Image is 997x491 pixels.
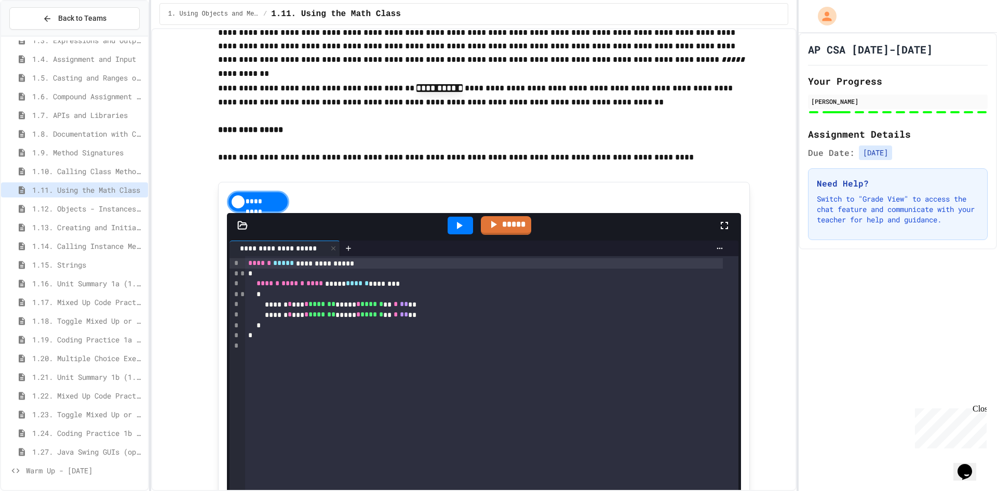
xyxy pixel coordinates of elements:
span: Back to Teams [58,13,106,24]
span: 1.11. Using the Math Class [32,184,144,195]
div: Chat with us now!Close [4,4,72,66]
span: 1.11. Using the Math Class [271,8,401,20]
span: 1.3. Expressions and Output [New] [32,35,144,46]
iframe: chat widget [953,449,987,481]
h3: Need Help? [817,177,979,190]
span: 1.23. Toggle Mixed Up or Write Code Practice 1b (1.7-1.15) [32,409,144,420]
span: 1.12. Objects - Instances of Classes [32,203,144,214]
span: 1.7. APIs and Libraries [32,110,144,121]
span: / [263,10,267,18]
span: Warm Up - [DATE] [26,465,144,476]
h1: AP CSA [DATE]-[DATE] [808,42,933,57]
span: 1.10. Calling Class Methods [32,166,144,177]
span: 1.18. Toggle Mixed Up or Write Code Practice 1.1-1.6 [32,315,144,326]
span: 1.15. Strings [32,259,144,270]
h2: Your Progress [808,74,988,88]
span: 1.21. Unit Summary 1b (1.7-1.15) [32,371,144,382]
span: 1.14. Calling Instance Methods [32,241,144,251]
span: 1.13. Creating and Initializing Objects: Constructors [32,222,144,233]
span: 1.4. Assignment and Input [32,54,144,64]
p: Switch to "Grade View" to access the chat feature and communicate with your teacher for help and ... [817,194,979,225]
span: [DATE] [859,145,892,160]
span: 1.22. Mixed Up Code Practice 1b (1.7-1.15) [32,390,144,401]
span: 1.16. Unit Summary 1a (1.1-1.6) [32,278,144,289]
iframe: chat widget [911,404,987,448]
span: 1.17. Mixed Up Code Practice 1.1-1.6 [32,297,144,308]
span: Due Date: [808,147,855,159]
button: Back to Teams [9,7,140,30]
h2: Assignment Details [808,127,988,141]
div: [PERSON_NAME] [811,97,985,106]
span: 1.19. Coding Practice 1a (1.1-1.6) [32,334,144,345]
span: 1.8. Documentation with Comments and Preconditions [32,128,144,139]
span: 1.24. Coding Practice 1b (1.7-1.15) [32,428,144,439]
span: 1.6. Compound Assignment Operators [32,91,144,102]
span: 1. Using Objects and Methods [168,10,259,18]
span: 1.5. Casting and Ranges of Values [32,72,144,83]
span: 1.27. Java Swing GUIs (optional) [32,446,144,457]
div: My Account [807,4,839,28]
span: 1.20. Multiple Choice Exercises for Unit 1a (1.1-1.6) [32,353,144,364]
span: 1.9. Method Signatures [32,147,144,158]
